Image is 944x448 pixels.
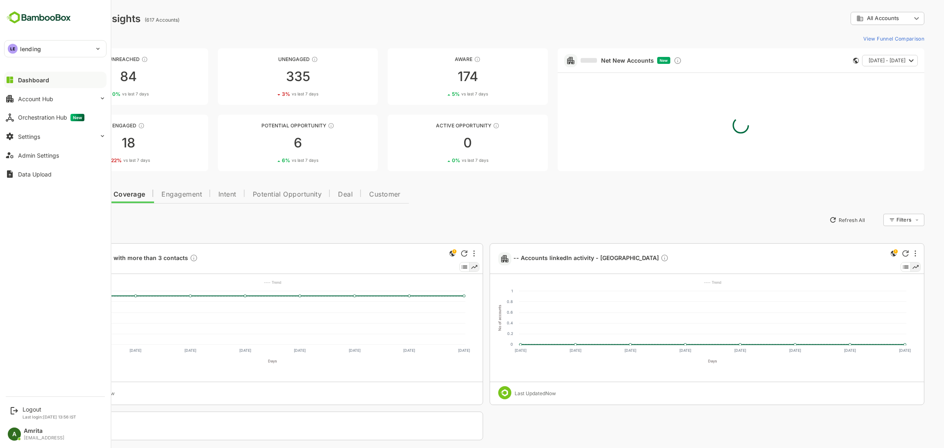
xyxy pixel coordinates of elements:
[479,331,484,336] text: 0.2
[113,56,119,63] div: These accounts have not been engaged with for a defined time period
[18,77,49,84] div: Dashboard
[95,157,121,163] span: vs last 7 days
[423,157,460,163] div: 0 %
[82,157,121,163] div: 22 %
[253,157,290,163] div: 6 %
[283,56,289,63] div: These accounts have not shown enough engagement and need nurturing
[18,171,52,178] div: Data Upload
[116,17,153,23] ag: (617 Accounts)
[265,348,277,353] text: [DATE]
[133,191,173,198] span: Engagement
[28,191,116,198] span: Data Quality and Coverage
[23,414,76,419] p: Last login: [DATE] 13:56 IST
[23,406,76,413] div: Logout
[24,428,64,434] div: Amrita
[359,48,519,105] a: AwareThese accounts have just entered the buying cycle and need further nurturing1745%vs last 7 days
[28,305,32,331] text: No of accounts
[20,136,179,149] div: 18
[815,348,827,353] text: [DATE]
[109,122,116,129] div: These accounts are warm, further nurturing would qualify them to MQAs
[651,348,663,353] text: [DATE]
[359,136,519,149] div: 0
[485,254,640,263] span: -- Accounts linkedIn activity - [GEOGRAPHIC_DATA]
[797,213,840,226] button: Refresh All
[824,58,830,63] div: This card does not support filter and segments
[42,342,45,346] text: 0
[37,299,45,304] text: 400
[359,122,519,129] div: Active Opportunity
[886,250,887,257] div: More
[478,321,484,325] text: 0.4
[18,114,84,121] div: Orchestration Hub
[359,56,519,62] div: Aware
[340,191,372,198] span: Customer
[4,109,107,126] button: Orchestration HubNew
[20,13,112,25] div: Dashboard Insights
[870,348,882,353] text: [DATE]
[445,250,446,257] div: More
[190,191,208,198] span: Intent
[84,91,120,97] div: 0 %
[156,348,168,353] text: [DATE]
[189,70,349,83] div: 335
[680,359,689,363] text: Days
[433,157,460,163] span: vs last 7 days
[429,348,441,353] text: [DATE]
[482,342,484,346] text: 0
[253,91,290,97] div: 3 %
[299,122,306,129] div: These accounts are MQAs and can be passed on to Inside Sales
[4,166,107,182] button: Data Upload
[263,91,290,97] span: vs last 7 days
[831,32,896,45] button: View Funnel Comparison
[70,114,84,121] span: New
[189,56,349,62] div: Unengaged
[309,191,324,198] span: Deal
[37,310,45,315] text: 300
[4,128,107,145] button: Settings
[20,45,41,53] p: lending
[631,58,639,63] span: New
[483,289,484,293] text: 1
[38,289,45,293] text: 500
[645,57,653,65] div: Discover new ICP-fit accounts showing engagement — via intent surges, anonymous website visits, L...
[478,310,484,315] text: 0.6
[161,254,169,263] div: Description not present
[46,348,58,353] text: [DATE]
[45,390,86,396] div: Last Updated Now
[28,421,71,431] div: New Insights
[868,217,883,223] div: Filters
[838,15,870,21] span: All Accounts
[18,95,53,102] div: Account Hub
[93,91,120,97] span: vs last 7 days
[596,348,608,353] text: [DATE]
[20,122,179,129] div: Engaged
[541,348,553,353] text: [DATE]
[433,91,459,97] span: vs last 7 days
[840,55,877,66] span: [DATE] - [DATE]
[263,157,290,163] span: vs last 7 days
[43,254,172,263] a: 455 Accounts with more than 3 contactsDescription not present
[432,250,439,257] div: Refresh
[24,435,64,441] div: [EMAIL_ADDRESS]
[4,72,107,88] button: Dashboard
[867,213,896,227] div: Filters
[18,152,59,159] div: Admin Settings
[8,428,21,441] div: A
[445,56,452,63] div: These accounts have just entered the buying cycle and need further nurturing
[20,70,179,83] div: 84
[419,249,429,260] div: This is a global insight. Segment selection is not applicable for this view
[632,254,640,263] div: Description not present
[485,254,643,263] a: -- Accounts linkedIn activity - [GEOGRAPHIC_DATA]Description not present
[675,280,693,285] text: ---- Trend
[20,213,79,227] button: New Insights
[469,305,474,331] text: No of accounts
[210,348,222,353] text: [DATE]
[8,44,18,54] div: LE
[5,41,106,57] div: LElending
[224,191,293,198] span: Potential Opportunity
[189,115,349,171] a: Potential OpportunityThese accounts are MQAs and can be passed on to Inside Sales66%vs last 7 days
[18,133,40,140] div: Settings
[235,280,252,285] text: ---- Trend
[359,70,519,83] div: 174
